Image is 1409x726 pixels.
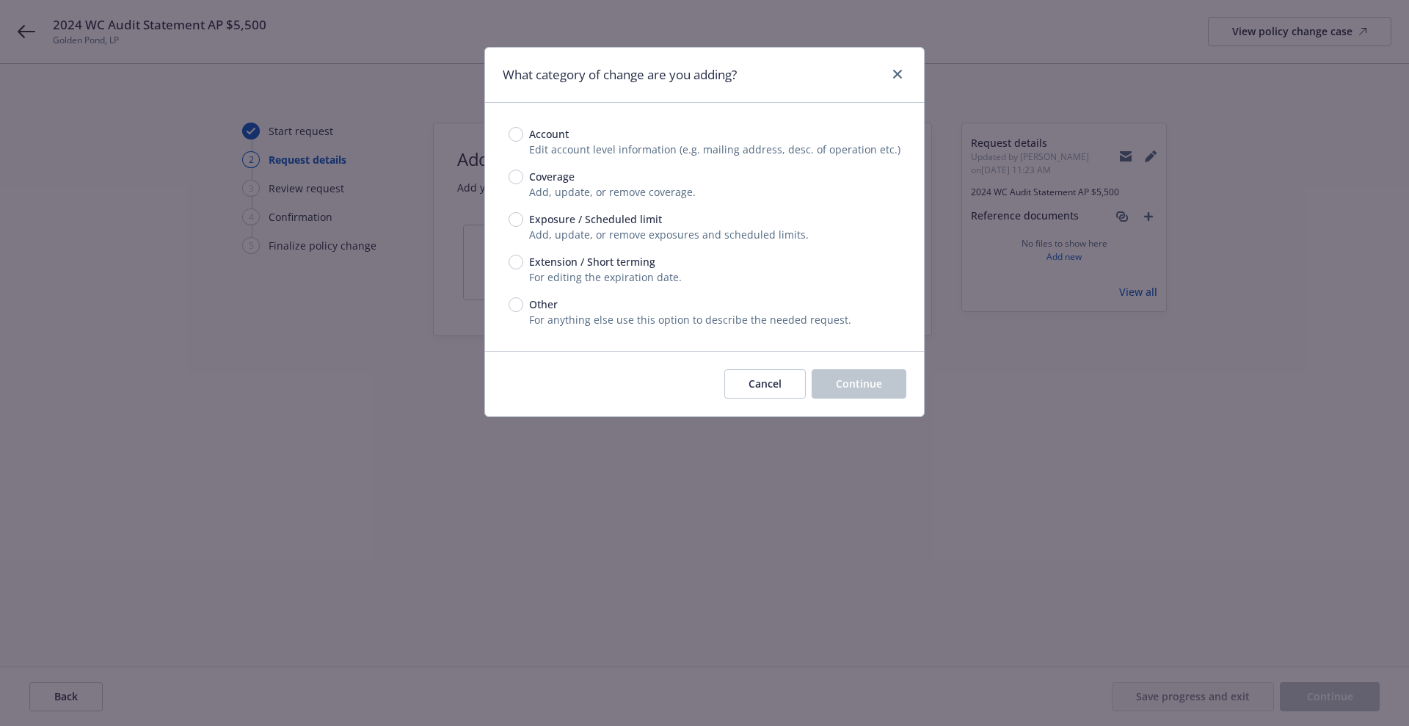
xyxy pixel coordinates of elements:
button: Cancel [724,369,806,399]
input: Other [509,297,523,312]
span: For editing the expiration date. [529,270,682,284]
span: Cancel [749,377,782,391]
span: Account [529,126,569,142]
span: Continue [836,377,882,391]
h1: What category of change are you adding? [503,65,737,84]
input: Exposure / Scheduled limit [509,212,523,227]
span: Coverage [529,169,575,184]
span: Edit account level information (e.g. mailing address, desc. of operation etc.) [529,142,900,156]
input: Account [509,127,523,142]
span: Extension / Short terming [529,254,655,269]
input: Coverage [509,170,523,184]
span: Other [529,297,558,312]
span: Add, update, or remove exposures and scheduled limits. [529,228,809,242]
span: Add, update, or remove coverage. [529,185,696,199]
button: Continue [812,369,906,399]
a: close [889,65,906,83]
input: Extension / Short terming [509,255,523,269]
span: For anything else use this option to describe the needed request. [529,313,851,327]
span: Exposure / Scheduled limit [529,211,662,227]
